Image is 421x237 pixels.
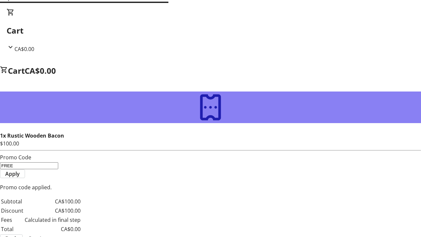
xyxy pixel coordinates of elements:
[24,216,81,224] td: Calculated in final step
[1,216,24,224] td: Fees
[8,65,25,76] span: Cart
[1,206,24,215] td: Discount
[5,170,20,178] span: Apply
[14,45,34,53] span: CA$0.00
[24,206,81,215] td: CA$100.00
[24,197,81,206] td: CA$100.00
[7,8,414,53] div: CartCA$0.00
[1,225,24,233] td: Total
[7,25,414,37] h2: Cart
[25,65,56,76] span: CA$0.00
[24,225,81,233] td: CA$0.00
[1,197,24,206] td: Subtotal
